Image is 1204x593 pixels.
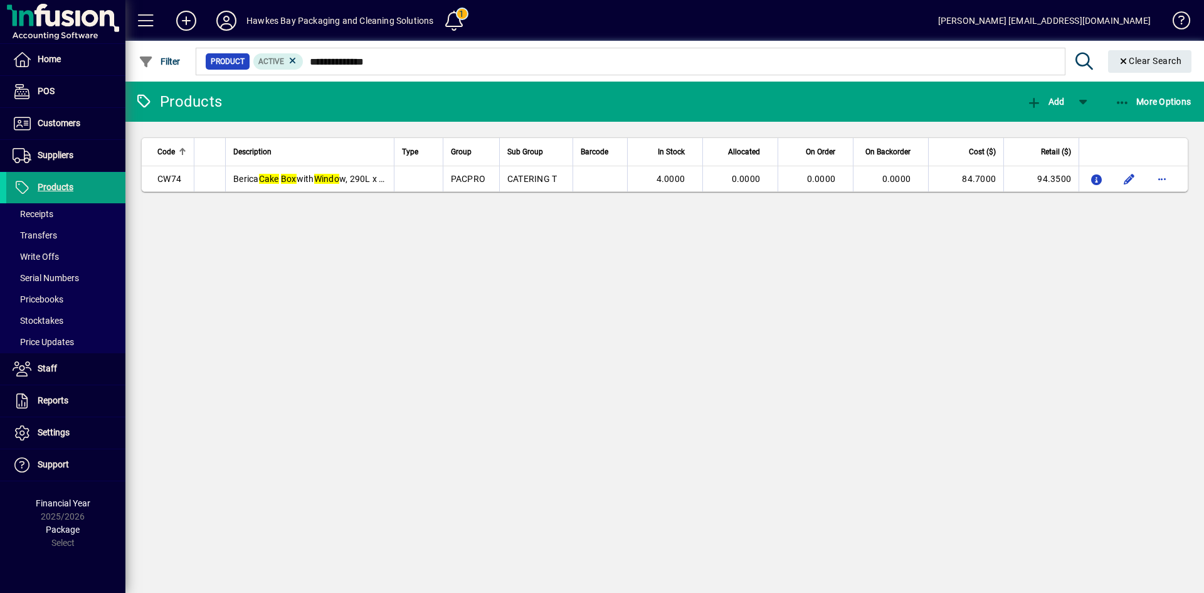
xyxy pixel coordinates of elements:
[451,174,486,184] span: PACPRO
[36,498,90,508] span: Financial Year
[938,11,1151,31] div: [PERSON_NAME] [EMAIL_ADDRESS][DOMAIN_NAME]
[38,427,70,437] span: Settings
[581,145,608,159] span: Barcode
[6,267,125,289] a: Serial Numbers
[46,525,80,535] span: Package
[233,145,386,159] div: Description
[13,294,63,304] span: Pricebooks
[13,337,74,347] span: Price Updates
[635,145,696,159] div: In Stock
[658,145,685,159] span: In Stock
[451,145,472,159] span: Group
[314,174,339,184] em: Windo
[157,174,181,184] span: CW74
[6,310,125,331] a: Stocktakes
[507,145,543,159] span: Sub Group
[6,246,125,267] a: Write Offs
[507,145,565,159] div: Sub Group
[6,140,125,171] a: Suppliers
[38,150,73,160] span: Suppliers
[1152,169,1172,189] button: More options
[233,174,562,184] span: Berica with w, 290L x 290W x 100H mm (11 x 11 x 4"), Natural Kraft
[969,145,996,159] span: Cost ($)
[13,316,63,326] span: Stocktakes
[6,289,125,310] a: Pricebooks
[6,108,125,139] a: Customers
[865,145,911,159] span: On Backorder
[6,417,125,449] a: Settings
[6,385,125,417] a: Reports
[6,331,125,353] a: Price Updates
[38,395,68,405] span: Reports
[1023,90,1067,113] button: Add
[13,273,79,283] span: Serial Numbers
[135,50,184,73] button: Filter
[581,145,620,159] div: Barcode
[13,209,53,219] span: Receipts
[139,56,181,67] span: Filter
[882,174,911,184] span: 0.0000
[1119,169,1139,189] button: Edit
[6,44,125,75] a: Home
[246,11,434,31] div: Hawkes Bay Packaging and Cleaning Solutions
[1163,3,1188,43] a: Knowledge Base
[38,54,61,64] span: Home
[710,145,771,159] div: Allocated
[13,230,57,240] span: Transfers
[135,92,222,112] div: Products
[157,145,175,159] span: Code
[807,174,836,184] span: 0.0000
[1118,56,1182,66] span: Clear Search
[1112,90,1195,113] button: More Options
[1115,97,1191,107] span: More Options
[786,145,847,159] div: On Order
[258,57,284,66] span: Active
[1003,166,1079,191] td: 94.3500
[402,145,435,159] div: Type
[806,145,835,159] span: On Order
[233,145,272,159] span: Description
[728,145,760,159] span: Allocated
[1027,97,1064,107] span: Add
[157,145,186,159] div: Code
[38,459,69,469] span: Support
[259,174,279,184] em: Cake
[6,449,125,481] a: Support
[928,166,1003,191] td: 84.7000
[1041,145,1071,159] span: Retail ($)
[402,145,418,159] span: Type
[451,145,492,159] div: Group
[38,363,57,373] span: Staff
[6,353,125,385] a: Staff
[6,76,125,107] a: POS
[861,145,922,159] div: On Backorder
[206,9,246,32] button: Profile
[38,86,55,96] span: POS
[1108,50,1192,73] button: Clear
[38,118,80,128] span: Customers
[281,174,297,184] em: Box
[732,174,761,184] span: 0.0000
[166,9,206,32] button: Add
[657,174,685,184] span: 4.0000
[507,174,557,184] span: CATERING T
[6,203,125,225] a: Receipts
[211,55,245,68] span: Product
[253,53,304,70] mat-chip: Activation Status: Active
[13,252,59,262] span: Write Offs
[6,225,125,246] a: Transfers
[38,182,73,192] span: Products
